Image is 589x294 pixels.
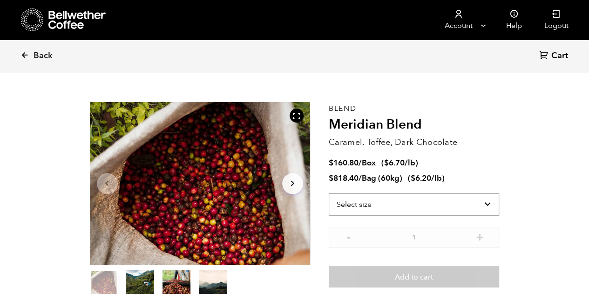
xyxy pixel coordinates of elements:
p: Caramel, Toffee, Dark Chocolate [329,136,500,149]
span: ( ) [408,173,445,184]
bdi: 818.40 [329,173,359,184]
span: Bag (60kg) [362,173,402,184]
a: Cart [539,50,570,62]
bdi: 6.20 [411,173,431,184]
span: / [359,157,362,168]
button: Add to cart [329,266,500,287]
span: $ [411,173,415,184]
button: - [343,232,354,241]
bdi: 160.80 [329,157,359,168]
span: / [359,173,362,184]
bdi: 6.70 [384,157,405,168]
span: Cart [551,50,568,62]
h2: Meridian Blend [329,117,500,133]
span: Back [34,50,53,62]
span: /lb [405,157,415,168]
span: $ [329,173,333,184]
span: ( ) [381,157,418,168]
button: + [474,232,485,241]
span: Box [362,157,376,168]
span: $ [384,157,389,168]
span: /lb [431,173,442,184]
span: $ [329,157,333,168]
